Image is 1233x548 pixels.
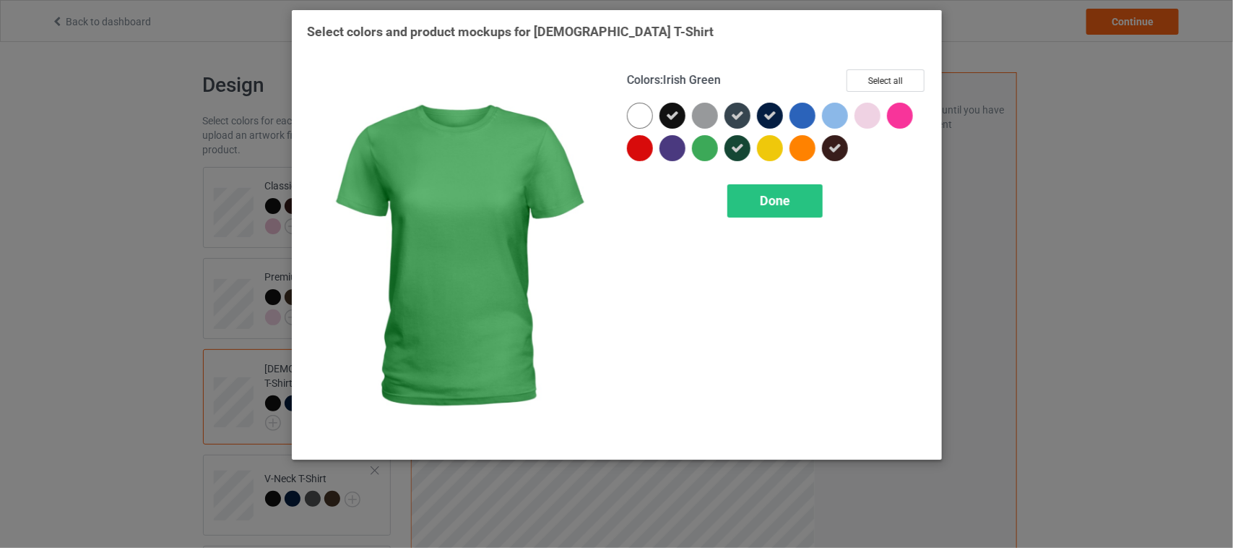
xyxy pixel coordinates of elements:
img: regular.jpg [307,69,607,445]
span: Select colors and product mockups for [DEMOGRAPHIC_DATA] T-Shirt [307,24,714,39]
span: Done [760,193,790,208]
span: Irish Green [663,73,721,87]
button: Select all [847,69,925,92]
span: Colors [627,73,660,87]
h4: : [627,73,721,88]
